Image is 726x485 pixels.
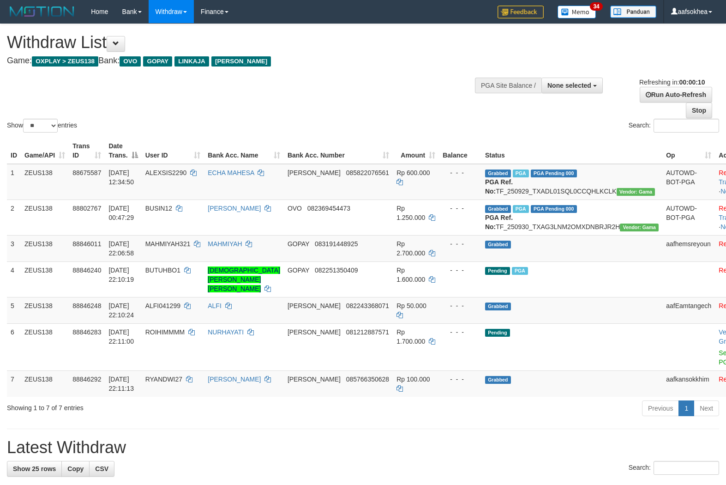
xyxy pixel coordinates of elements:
div: - - - [443,168,478,177]
a: Show 25 rows [7,461,62,477]
span: GOPAY [288,267,309,274]
span: Copy 085766350628 to clipboard [346,376,389,383]
td: 4 [7,261,21,297]
b: PGA Ref. No: [485,178,513,195]
span: Copy 082369454473 to clipboard [307,205,350,212]
img: MOTION_logo.png [7,5,77,18]
span: Rp 100.000 [396,376,430,383]
th: Game/API: activate to sort column ascending [21,138,69,164]
th: Date Trans.: activate to sort column descending [105,138,141,164]
td: ZEUS138 [21,235,69,261]
span: [DATE] 12:34:50 [108,169,134,186]
span: 34 [590,2,602,11]
img: Feedback.jpg [498,6,544,18]
span: [PERSON_NAME] [211,56,271,67]
span: Pending [485,267,510,275]
span: [PERSON_NAME] [288,376,341,383]
span: [DATE] 22:10:19 [108,267,134,283]
span: MAHMIYAH321 [145,240,191,248]
span: ALFI041299 [145,302,180,309]
span: CSV [95,465,108,473]
span: PGA Pending [531,170,577,177]
span: Pending [485,329,510,337]
a: Run Auto-Refresh [640,87,712,103]
span: 88846011 [72,240,101,248]
a: [PERSON_NAME] [208,376,261,383]
span: Rp 1.700.000 [396,328,425,345]
input: Search: [654,119,719,133]
select: Showentries [23,119,58,133]
span: Grabbed [485,303,511,310]
th: Bank Acc. Name: activate to sort column ascending [204,138,284,164]
span: Marked by aafpengsreynich [513,170,529,177]
span: Rp 1.600.000 [396,267,425,283]
td: TF_250929_TXADL01SQL0CCQHLKCLK [481,164,662,200]
span: 88675587 [72,169,101,176]
span: LINKAJA [174,56,209,67]
div: - - - [443,266,478,275]
a: [DEMOGRAPHIC_DATA][PERSON_NAME] [PERSON_NAME] [208,267,280,292]
span: Grabbed [485,205,511,213]
td: aafEamtangech [662,297,715,323]
span: ROIHIMMMM [145,328,185,336]
span: OVO [288,205,302,212]
span: BUTUHBO1 [145,267,180,274]
span: PGA Pending [531,205,577,213]
a: Previous [642,400,679,416]
div: Showing 1 to 7 of 7 entries [7,400,295,412]
div: - - - [443,301,478,310]
td: 3 [7,235,21,261]
span: 88846292 [72,376,101,383]
span: Copy 082251350409 to clipboard [315,267,358,274]
a: MAHMIYAH [208,240,242,248]
td: ZEUS138 [21,297,69,323]
th: Trans ID: activate to sort column ascending [69,138,105,164]
h1: Withdraw List [7,33,475,52]
div: - - - [443,204,478,213]
td: 5 [7,297,21,323]
th: Amount: activate to sort column ascending [393,138,439,164]
td: ZEUS138 [21,323,69,370]
span: Copy 085822076561 to clipboard [346,169,389,176]
input: Search: [654,461,719,475]
button: None selected [541,78,603,93]
label: Search: [629,119,719,133]
th: User ID: activate to sort column ascending [142,138,204,164]
span: Vendor URL: https://trx31.1velocity.biz [617,188,655,196]
td: 2 [7,200,21,235]
div: - - - [443,239,478,249]
span: Copy 082243368071 to clipboard [346,302,389,309]
span: OXPLAY > ZEUS138 [32,56,98,67]
span: Rp 50.000 [396,302,426,309]
span: 88846283 [72,328,101,336]
span: [PERSON_NAME] [288,169,341,176]
span: Copy 081212887571 to clipboard [346,328,389,336]
a: CSV [89,461,114,477]
span: GOPAY [288,240,309,248]
span: Grabbed [485,376,511,384]
td: aafhemsreyoun [662,235,715,261]
span: Grabbed [485,241,511,249]
span: OVO [120,56,141,67]
th: Op: activate to sort column ascending [662,138,715,164]
h1: Latest Withdraw [7,438,719,457]
span: 88846240 [72,267,101,274]
span: GOPAY [143,56,172,67]
span: RYANDWI27 [145,376,182,383]
span: [DATE] 22:11:13 [108,376,134,392]
th: ID [7,138,21,164]
h4: Game: Bank: [7,56,475,66]
a: [PERSON_NAME] [208,205,261,212]
td: ZEUS138 [21,200,69,235]
th: Bank Acc. Number: activate to sort column ascending [284,138,393,164]
span: Rp 1.250.000 [396,205,425,221]
span: Rp 600.000 [396,169,430,176]
td: 6 [7,323,21,370]
td: ZEUS138 [21,164,69,200]
td: 7 [7,370,21,397]
a: 1 [678,400,694,416]
div: PGA Site Balance / [475,78,541,93]
span: Marked by aafsreyleap [513,205,529,213]
td: aafkansokkhim [662,370,715,397]
a: Next [694,400,719,416]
